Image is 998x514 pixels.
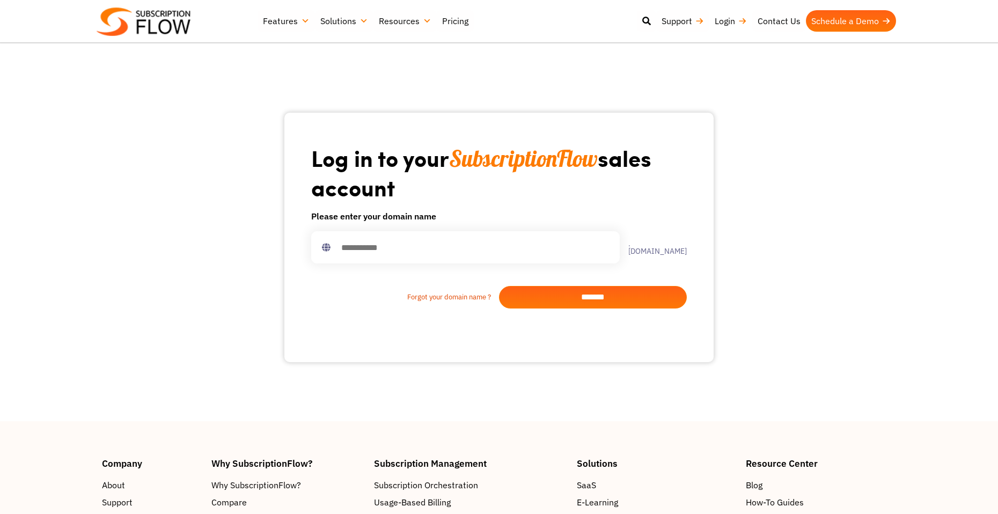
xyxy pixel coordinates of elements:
span: SubscriptionFlow [449,144,598,173]
a: Features [258,10,315,32]
span: Subscription Orchestration [374,479,478,491]
a: Compare [211,496,364,509]
span: E-Learning [577,496,618,509]
a: Contact Us [752,10,806,32]
span: Blog [746,479,762,491]
span: Why SubscriptionFlow? [211,479,301,491]
h4: Company [102,459,201,468]
a: Resources [373,10,437,32]
a: Login [709,10,752,32]
span: Compare [211,496,247,509]
a: About [102,479,201,491]
a: Support [102,496,201,509]
a: Subscription Orchestration [374,479,566,491]
h4: Subscription Management [374,459,566,468]
a: E-Learning [577,496,735,509]
span: About [102,479,125,491]
a: Why SubscriptionFlow? [211,479,364,491]
a: Solutions [315,10,373,32]
a: Pricing [437,10,474,32]
a: How-To Guides [746,496,896,509]
h1: Log in to your sales account [311,144,687,201]
a: Usage-Based Billing [374,496,566,509]
img: Subscriptionflow [97,8,190,36]
a: Schedule a Demo [806,10,896,32]
span: Usage-Based Billing [374,496,451,509]
h4: Resource Center [746,459,896,468]
a: SaaS [577,479,735,491]
h4: Why SubscriptionFlow? [211,459,364,468]
a: Support [656,10,709,32]
a: Forgot your domain name ? [311,292,499,303]
h6: Please enter your domain name [311,210,687,223]
span: SaaS [577,479,596,491]
h4: Solutions [577,459,735,468]
span: Support [102,496,133,509]
label: .[DOMAIN_NAME] [620,240,687,255]
span: How-To Guides [746,496,804,509]
a: Blog [746,479,896,491]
